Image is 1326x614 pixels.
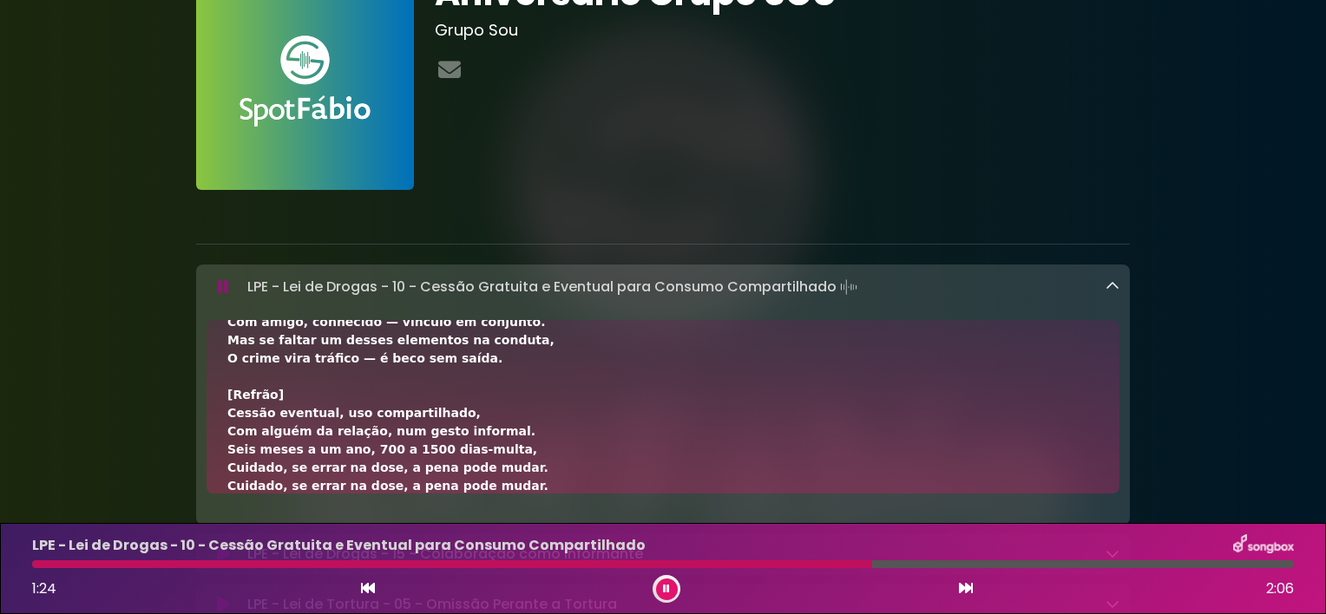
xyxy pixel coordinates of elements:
[32,535,646,556] p: LPE - Lei de Drogas - 10 - Cessão Gratuita e Eventual para Consumo Compartilhado
[247,275,861,299] p: LPE - Lei de Drogas - 10 - Cessão Gratuita e Eventual para Consumo Compartilhado
[1266,578,1294,599] span: 2:06
[1233,534,1294,557] img: songbox-logo-white.png
[32,578,56,598] span: 1:24
[837,275,861,299] img: waveform4.gif
[435,21,1130,40] h3: Grupo Sou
